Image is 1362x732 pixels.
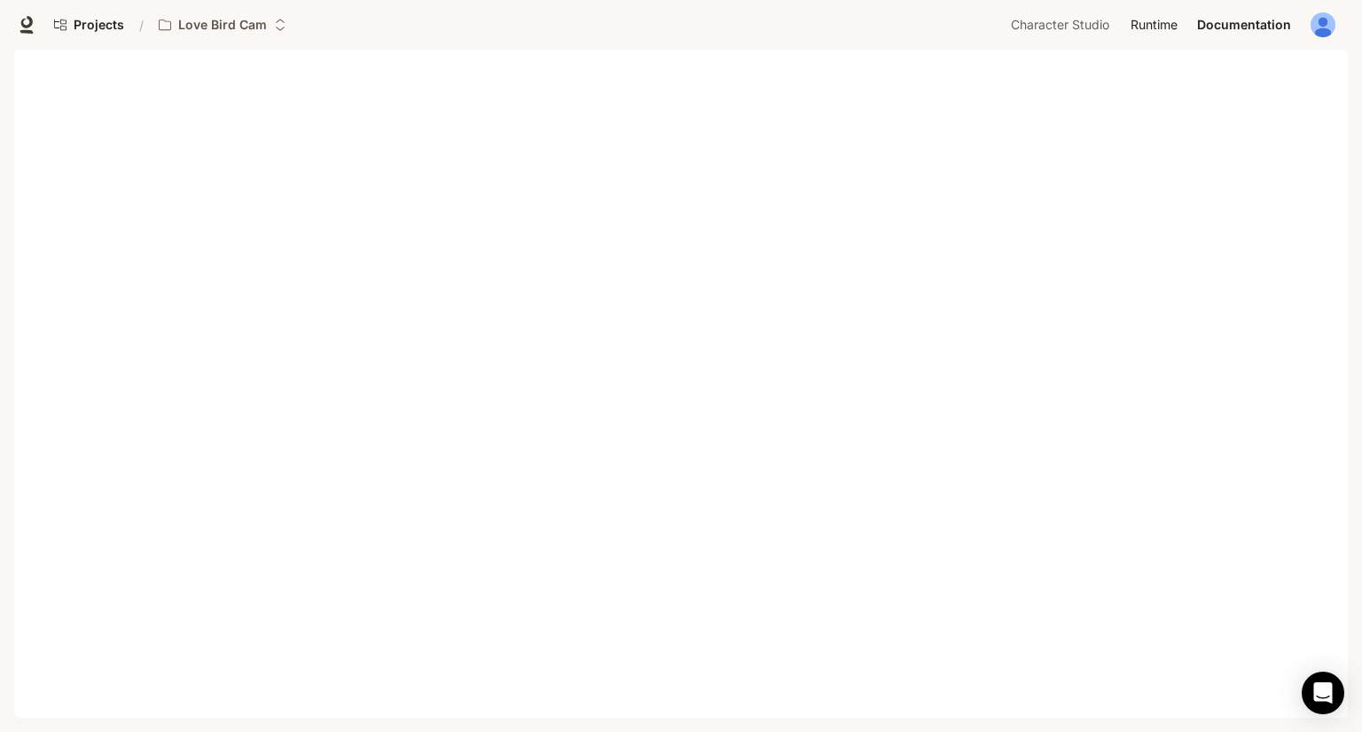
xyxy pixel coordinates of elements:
[1302,672,1344,714] div: Open Intercom Messenger
[1305,7,1341,43] button: User avatar
[178,18,267,33] p: Love Bird Cam
[74,18,124,33] span: Projects
[46,7,132,43] a: Go to projects
[1131,14,1178,36] span: Runtime
[151,7,294,43] button: Open workspace menu
[1190,7,1298,43] a: Documentation
[14,50,1348,732] iframe: Documentation
[1004,7,1122,43] a: Character Studio
[132,16,151,35] div: /
[1123,7,1188,43] a: Runtime
[1197,14,1291,36] span: Documentation
[1311,12,1335,37] img: User avatar
[1011,14,1109,36] span: Character Studio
